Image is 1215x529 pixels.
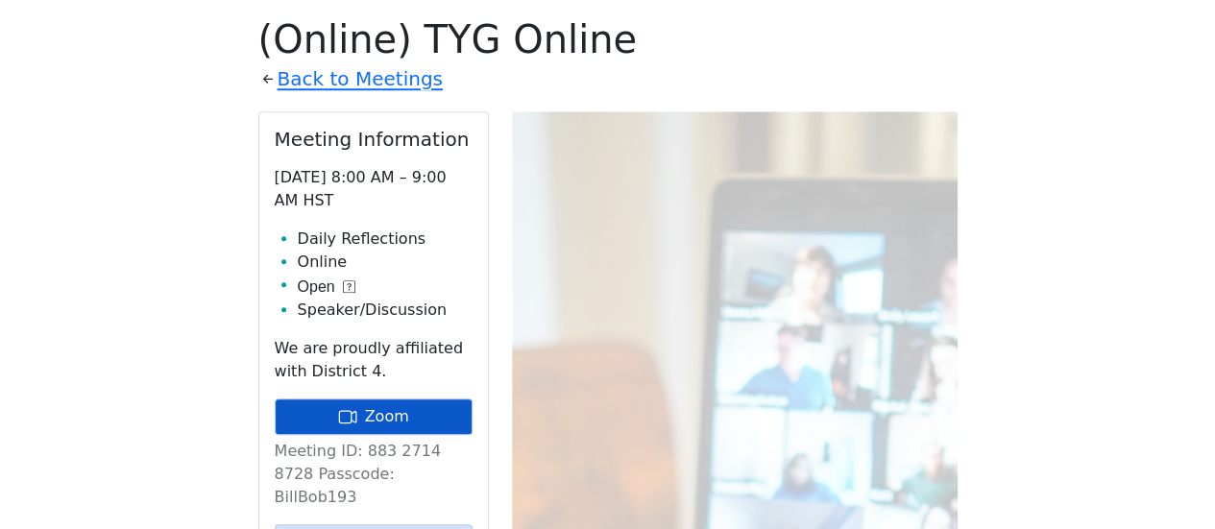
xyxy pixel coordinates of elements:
a: Zoom [275,398,473,435]
li: Online [298,251,473,274]
h2: Meeting Information [275,128,473,151]
a: Back to Meetings [278,62,443,96]
h1: (Online) TYG Online [258,16,958,62]
span: Open [298,276,335,299]
button: Open [298,276,355,299]
li: Daily Reflections [298,228,473,251]
p: Meeting ID: 883 2714 8728 Passcode: BillBob193 [275,440,473,509]
li: Speaker/Discussion [298,299,473,322]
p: [DATE] 8:00 AM – 9:00 AM HST [275,166,473,212]
p: We are proudly affiliated with District 4. [275,337,473,383]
